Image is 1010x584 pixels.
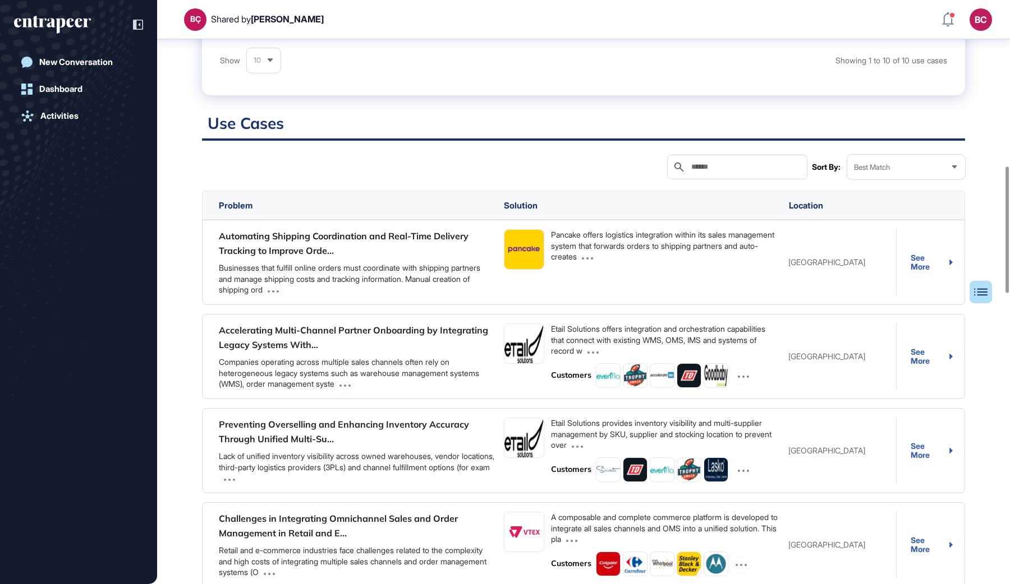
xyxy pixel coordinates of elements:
[551,229,780,262] div: Pancake offers logistics integration within its sales management system that forwards orders to s...
[911,442,953,460] a: See More
[784,446,896,455] div: [GEOGRAPHIC_DATA]
[504,230,544,269] img: Pancake-logo
[211,14,324,25] div: Shared by
[14,78,143,100] a: Dashboard
[704,552,728,576] img: Motorola-logo
[551,418,780,451] div: Etail Solutions provides inventory visibility and multi-supplier management by SKU, supplier and ...
[623,364,647,387] img: TrophySmack-logo
[677,364,701,387] img: Tire Discounters-logo
[911,347,953,366] a: See More
[14,105,143,127] a: Activities
[220,56,240,65] span: Show
[14,51,143,73] a: New Conversation
[219,356,495,390] div: Companies operating across multiple sales channels often rely on heterogeneous legacy systems suc...
[784,540,896,549] div: [GEOGRAPHIC_DATA]
[219,325,488,350] a: Accelerating Multi-Channel Partner Onboarding by Integrating Legacy Systems With...
[911,253,953,272] a: See More
[39,84,82,94] div: Dashboard
[970,8,992,31] button: bc
[551,558,591,569] span: Customers
[219,451,495,484] div: Lack of unified inventory visibility across owned warehouses, vendor locations, third-party logis...
[219,262,495,295] div: Businesses that fulfill online orders must coordinate with shipping partners and manage shipping ...
[219,419,469,444] a: Preventing Overselling and Enhancing Inventory Accuracy Through Unified Multi-Su...
[704,458,728,481] img: Lasko Holdings-logo
[650,552,674,576] img: Whirlpool-logo
[596,364,620,387] img: The Evenflo-logo
[596,552,620,576] img: Colgate Palmolive India Ltd.-logo
[812,163,841,172] span: Sort By:
[551,512,780,545] div: A composable and complete commerce platform is developed to integrate all sales channels and OMS ...
[40,111,79,121] div: Activities
[14,16,91,34] div: entrapeer-logo
[650,364,674,387] img: Accelerate360-logo
[551,370,591,381] span: Customers
[854,163,890,172] span: Best Match
[623,552,647,576] img: CARREFOUR-logo
[784,352,896,361] div: [GEOGRAPHIC_DATA]
[219,230,469,256] a: Automating Shipping Coordination and Real-Time Delivery Tracking to Improve Orde...
[551,464,591,475] span: Customers
[504,324,544,363] img: eTail Solutions-logo
[596,458,620,481] img: Spinrite-logo
[650,458,674,481] img: The Evenflo-logo
[677,458,701,481] img: TrophySmack-logo
[202,113,965,141] h2: Use Cases
[219,513,458,539] a: Challenges in Integrating Omnichannel Sales and Order Management in Retail and E...
[623,458,647,481] img: Tire Discounters-logo
[39,57,113,67] div: New Conversation
[190,15,201,24] div: BÇ
[704,364,728,387] img: Goodbaby International Holdings-logo
[789,200,823,211] span: Location
[251,13,324,25] span: [PERSON_NAME]
[254,56,261,64] span: 10
[219,545,495,578] div: Retail and e-commerce industries face challenges related to the complexity and high costs of inte...
[504,200,538,211] span: Solution
[551,323,780,356] div: Etail Solutions offers integration and orchestration capabilities that connect with existing WMS,...
[784,258,896,267] div: [GEOGRAPHIC_DATA]
[677,552,701,576] img: Stanley Black & Decker-logo
[504,523,544,540] img: VTEX-logo
[911,536,953,554] a: See More
[587,56,947,65] div: Showing 1 to 10 of 10 use cases
[504,418,544,457] img: eTail Solutions-logo
[219,200,252,211] span: Problem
